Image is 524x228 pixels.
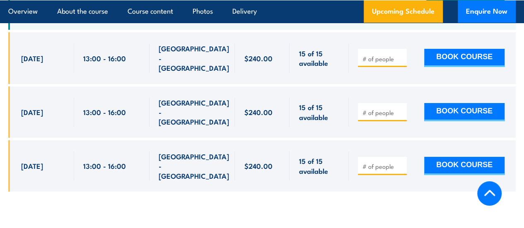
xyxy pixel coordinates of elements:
[83,107,126,117] span: 13:00 - 16:00
[299,102,340,122] span: 15 of 15 available
[244,53,272,63] span: $240.00
[424,103,505,121] button: BOOK COURSE
[362,162,404,170] input: # of people
[21,53,43,63] span: [DATE]
[159,98,229,127] span: [GEOGRAPHIC_DATA] - [GEOGRAPHIC_DATA]
[159,43,229,72] span: [GEOGRAPHIC_DATA] - [GEOGRAPHIC_DATA]
[83,53,126,63] span: 13:00 - 16:00
[21,161,43,170] span: [DATE]
[21,107,43,117] span: [DATE]
[424,49,505,67] button: BOOK COURSE
[362,108,404,117] input: # of people
[159,151,229,180] span: [GEOGRAPHIC_DATA] - [GEOGRAPHIC_DATA]
[83,161,126,170] span: 13:00 - 16:00
[299,156,340,175] span: 15 of 15 available
[299,48,340,68] span: 15 of 15 available
[362,55,404,63] input: # of people
[244,107,272,117] span: $240.00
[244,161,272,170] span: $240.00
[424,157,505,175] button: BOOK COURSE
